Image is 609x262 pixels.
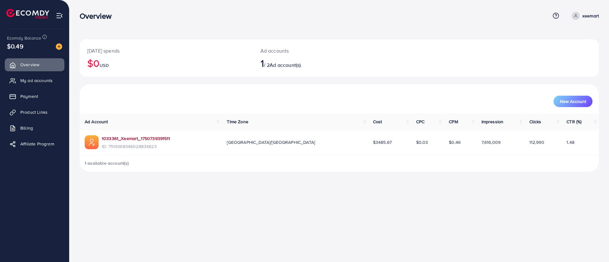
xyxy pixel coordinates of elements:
img: menu [56,12,63,19]
p: [DATE] spends [87,47,245,54]
span: Impression [481,118,504,125]
img: image [56,43,62,50]
span: $0.03 [416,139,428,145]
a: Billing [5,122,64,134]
img: logo [6,9,49,19]
a: 1033361_Xeemart_1750739391511 [102,135,170,142]
h3: Overview [80,11,117,21]
a: xeemart [569,12,599,20]
span: USD [100,62,108,68]
span: Payment [20,93,38,99]
span: Cost [373,118,382,125]
span: Billing [20,125,33,131]
span: $3485.67 [373,139,392,145]
a: Product Links [5,106,64,118]
a: Overview [5,58,64,71]
span: Ecomdy Balance [7,35,41,41]
span: CPC [416,118,424,125]
span: Affiliate Program [20,141,54,147]
span: Time Zone [227,118,248,125]
span: 1.48 [566,139,574,145]
span: [GEOGRAPHIC_DATA]/[GEOGRAPHIC_DATA] [227,139,315,145]
span: Clicks [529,118,541,125]
img: ic-ads-acc.e4c84228.svg [85,135,99,149]
span: Overview [20,61,39,68]
span: 7,616,009 [481,139,501,145]
a: Payment [5,90,64,103]
span: Product Links [20,109,48,115]
span: Ad Account [85,118,108,125]
p: Ad accounts [260,47,375,54]
span: ID: 7519368346028834823 [102,143,170,150]
a: My ad accounts [5,74,64,87]
button: New Account [553,96,593,107]
p: xeemart [582,12,599,20]
span: CPM [449,118,458,125]
h2: $0 [87,57,245,69]
span: Ad account(s) [270,61,301,68]
span: My ad accounts [20,77,53,84]
span: CTR (%) [566,118,581,125]
span: $0.46 [449,139,461,145]
span: New Account [560,99,586,104]
span: 1 [260,56,264,70]
a: Affiliate Program [5,137,64,150]
span: 1 available account(s) [85,160,129,166]
span: $0.49 [7,42,23,51]
h2: / 2 [260,57,375,69]
span: 112,990 [529,139,544,145]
